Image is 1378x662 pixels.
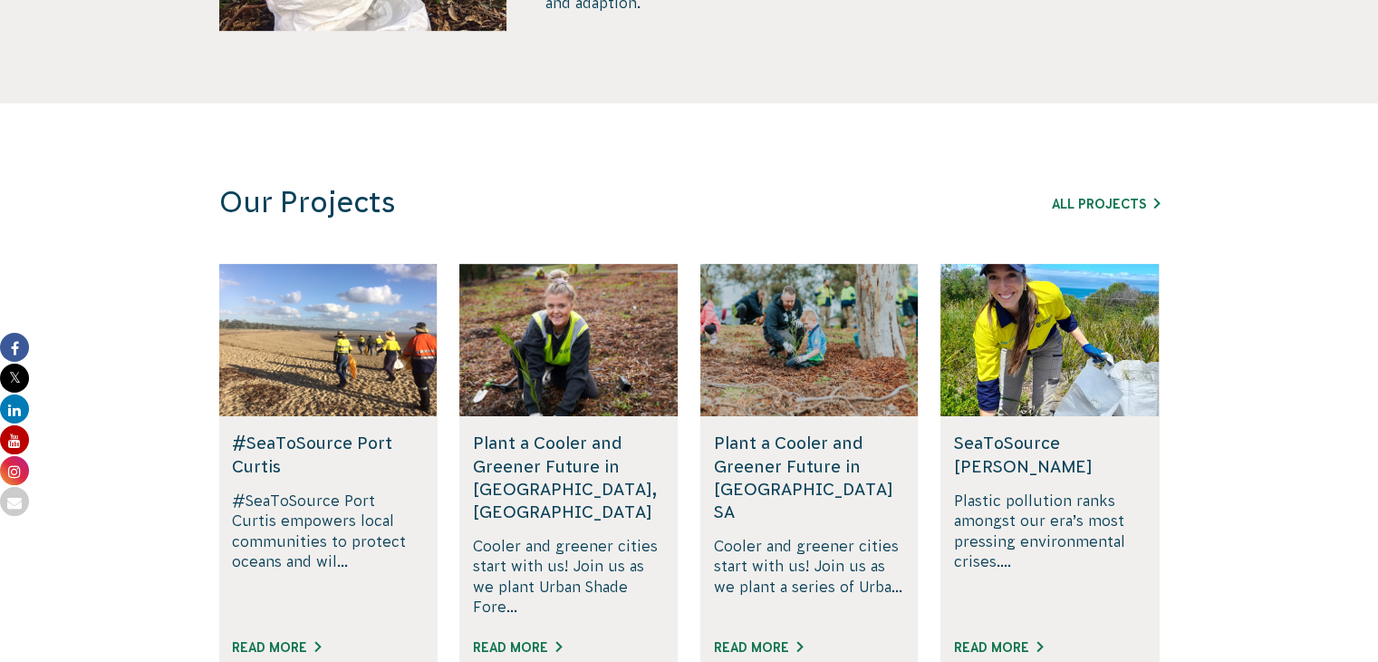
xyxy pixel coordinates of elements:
[473,432,664,523] h5: Plant a Cooler and Greener Future in [GEOGRAPHIC_DATA], [GEOGRAPHIC_DATA]
[714,432,905,523] h5: Plant a Cooler and Greener Future in [GEOGRAPHIC_DATA] SA
[1052,197,1160,211] a: All Projects
[954,432,1145,477] h5: SeaToSource [PERSON_NAME]
[714,640,803,655] a: Read More
[232,640,321,655] a: Read More
[473,536,664,618] p: Cooler and greener cities start with us! Join us as we plant Urban Shade Fore...
[954,491,1145,618] p: Plastic pollution ranks amongst our era’s most pressing environmental crises....
[232,432,423,477] h5: #SeaToSource Port Curtis
[219,185,915,220] h3: Our Projects
[473,640,562,655] a: Read More
[714,536,905,618] p: Cooler and greener cities start with us! Join us as we plant a series of Urba...
[954,640,1043,655] a: Read More
[232,491,423,618] p: #SeaToSource Port Curtis empowers local communities to protect oceans and wil...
